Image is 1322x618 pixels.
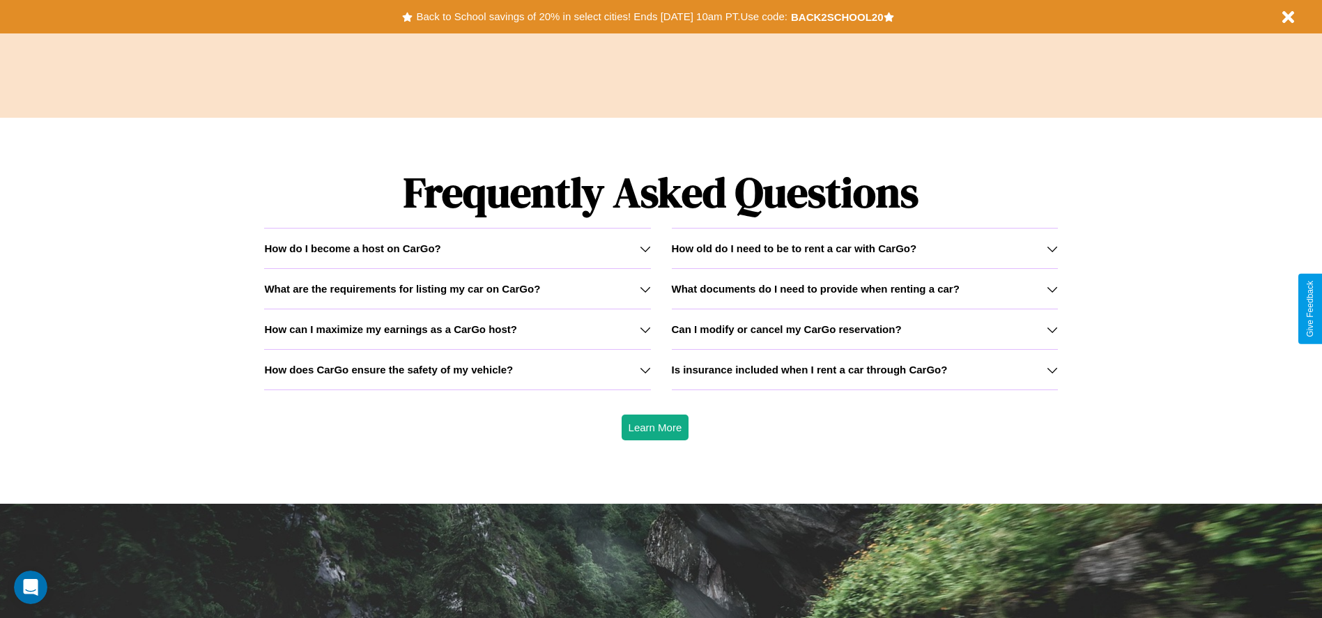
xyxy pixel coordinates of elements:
[622,415,689,440] button: Learn More
[264,364,513,376] h3: How does CarGo ensure the safety of my vehicle?
[264,323,517,335] h3: How can I maximize my earnings as a CarGo host?
[264,157,1057,228] h1: Frequently Asked Questions
[791,11,884,23] b: BACK2SCHOOL20
[672,283,960,295] h3: What documents do I need to provide when renting a car?
[264,283,540,295] h3: What are the requirements for listing my car on CarGo?
[1305,281,1315,337] div: Give Feedback
[264,242,440,254] h3: How do I become a host on CarGo?
[672,242,917,254] h3: How old do I need to be to rent a car with CarGo?
[14,571,47,604] iframe: Intercom live chat
[672,323,902,335] h3: Can I modify or cancel my CarGo reservation?
[672,364,948,376] h3: Is insurance included when I rent a car through CarGo?
[413,7,790,26] button: Back to School savings of 20% in select cities! Ends [DATE] 10am PT.Use code:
